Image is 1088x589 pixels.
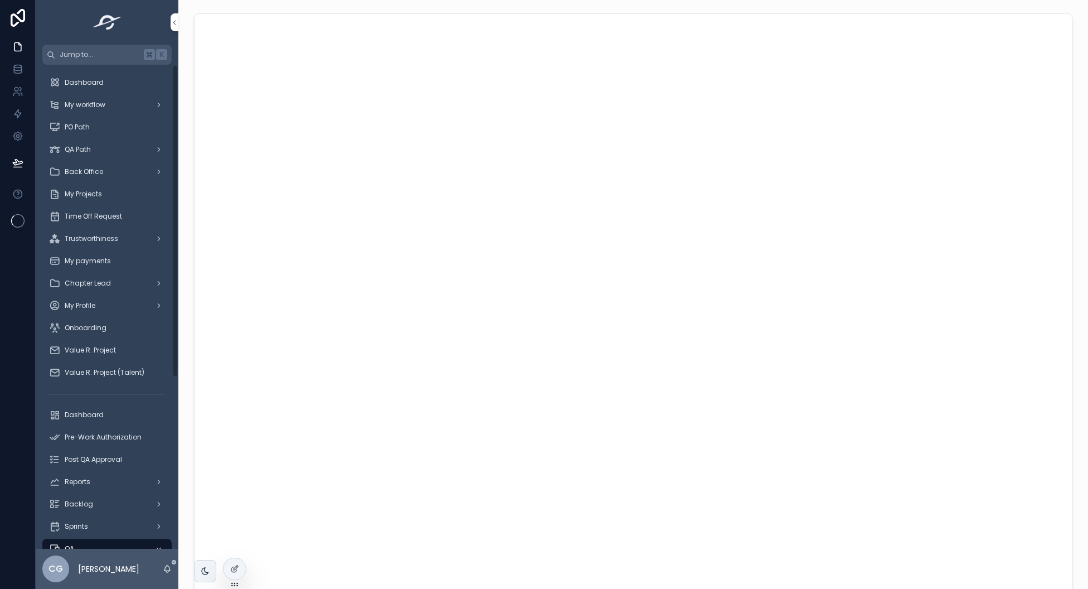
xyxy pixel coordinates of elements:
span: Dashboard [65,78,104,87]
span: Cg [48,562,63,576]
a: Sprints [42,516,172,537]
a: Value R. Project [42,340,172,360]
span: Pre-Work Authorization [65,433,142,442]
a: Back Office [42,162,172,182]
a: My payments [42,251,172,271]
a: Time Off Request [42,206,172,226]
span: Chapter Lead [65,279,111,288]
a: Post QA Approval [42,450,172,470]
span: My workflow [65,100,105,109]
a: My workflow [42,95,172,115]
a: Onboarding [42,318,172,338]
span: Trustworthiness [65,234,118,243]
span: Backlog [65,500,93,509]
a: Chapter Lead [42,273,172,293]
a: Trustworthiness [42,229,172,249]
div: scrollable content [36,65,178,549]
span: Back Office [65,167,103,176]
span: Value R. Project [65,346,116,355]
a: My Projects [42,184,172,204]
span: K [157,50,166,59]
a: QA Path [42,139,172,160]
a: Dashboard [42,405,172,425]
span: Post QA Approval [65,455,122,464]
a: My Profile [42,296,172,316]
a: QA [42,539,172,559]
span: Sprints [65,522,88,531]
a: Value R. Project (Talent) [42,363,172,383]
span: Time Off Request [65,212,122,221]
span: Onboarding [65,324,106,332]
span: Dashboard [65,411,104,419]
span: My payments [65,257,111,265]
a: Backlog [42,494,172,514]
span: My Profile [65,301,95,310]
span: Reports [65,477,90,486]
span: QA [65,544,74,553]
button: Jump to...K [42,45,172,65]
a: Dashboard [42,73,172,93]
p: [PERSON_NAME] [78,563,139,574]
span: My Projects [65,190,102,199]
span: Value R. Project (Talent) [65,368,144,377]
a: Reports [42,472,172,492]
a: PO Path [42,117,172,137]
a: Pre-Work Authorization [42,427,172,447]
span: PO Path [65,123,90,132]
span: Jump to... [60,50,139,59]
img: App logo [90,13,125,31]
span: QA Path [65,145,91,154]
